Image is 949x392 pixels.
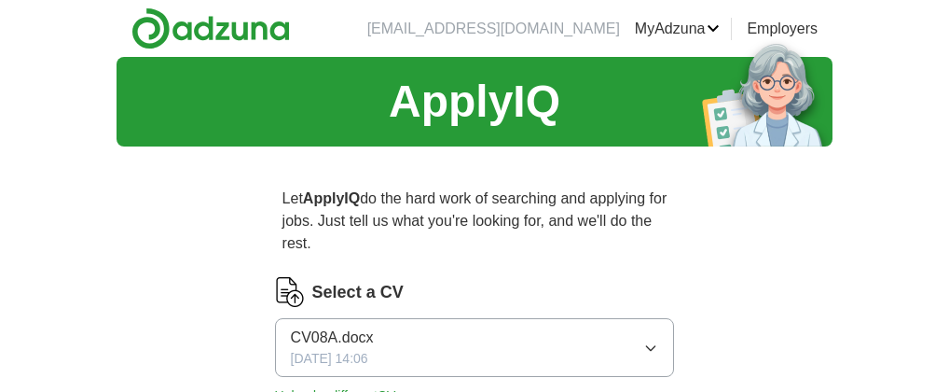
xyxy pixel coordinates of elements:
span: [DATE] 14:06 [291,349,368,369]
h1: ApplyIQ [389,68,560,135]
img: Adzuna logo [131,7,290,49]
strong: ApplyIQ [303,190,360,206]
a: Employers [747,18,818,40]
li: [EMAIL_ADDRESS][DOMAIN_NAME] [367,18,620,40]
span: CV08A.docx [291,327,374,349]
button: CV08A.docx[DATE] 14:06 [275,318,675,377]
p: Let do the hard work of searching and applying for jobs. Just tell us what you're looking for, an... [275,180,675,262]
label: Select a CV [312,280,404,305]
a: MyAdzuna [635,18,721,40]
img: CV Icon [275,277,305,307]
